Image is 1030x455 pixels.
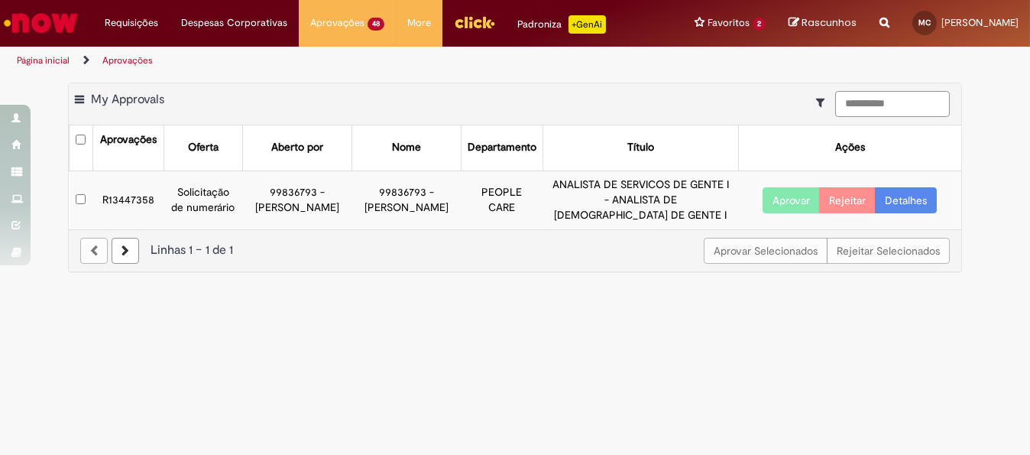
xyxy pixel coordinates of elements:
[568,15,606,34] p: +GenAi
[468,140,536,155] div: Departamento
[941,16,1019,29] span: [PERSON_NAME]
[835,140,865,155] div: Ações
[105,15,158,31] span: Requisições
[461,171,543,229] td: PEOPLE CARE
[351,171,461,229] td: 99836793 - [PERSON_NAME]
[2,8,80,38] img: ServiceNow
[789,16,857,31] a: Rascunhos
[802,15,857,30] span: Rascunhos
[188,140,219,155] div: Oferta
[17,54,70,67] a: Página inicial
[271,140,323,155] div: Aberto por
[753,18,766,31] span: 2
[368,18,384,31] span: 48
[243,171,352,229] td: 99836793 - [PERSON_NAME]
[80,242,950,259] div: Linhas 1 − 1 de 1
[708,15,750,31] span: Favoritos
[518,15,606,34] div: Padroniza
[92,171,164,229] td: R13447358
[102,54,153,67] a: Aprovações
[816,97,832,108] i: Mostrar filtros para: Suas Solicitações
[392,140,421,155] div: Nome
[11,47,675,75] ul: Trilhas de página
[92,125,164,171] th: Aprovações
[627,140,654,155] div: Título
[100,132,157,148] div: Aprovações
[310,15,364,31] span: Aprovações
[164,171,242,229] td: Solicitação de numerário
[918,18,931,28] span: MC
[91,92,164,107] span: My Approvals
[407,15,431,31] span: More
[181,15,287,31] span: Despesas Corporativas
[763,187,820,213] button: Aprovar
[819,187,876,213] button: Rejeitar
[454,11,495,34] img: click_logo_yellow_360x200.png
[543,171,738,229] td: ANALISTA DE SERVICOS DE GENTE I - ANALISTA DE [DEMOGRAPHIC_DATA] DE GENTE I
[875,187,937,213] a: Detalhes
